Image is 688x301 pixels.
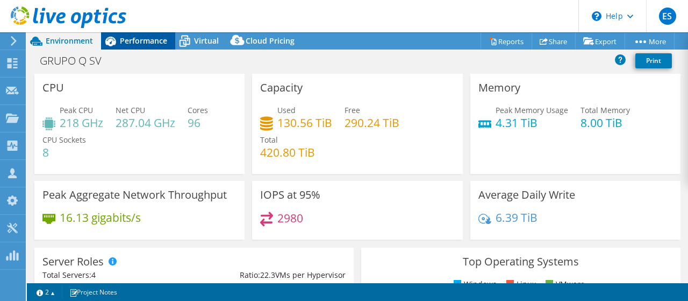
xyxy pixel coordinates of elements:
[635,53,672,68] a: Print
[277,212,303,224] h4: 2980
[60,105,93,115] span: Peak CPU
[42,135,86,145] span: CPU Sockets
[260,270,275,280] span: 22.3
[194,269,346,281] div: Ratio: VMs per Hypervisor
[42,146,86,158] h4: 8
[42,82,64,94] h3: CPU
[451,278,497,290] li: Windows
[120,36,167,46] span: Performance
[478,189,575,201] h3: Average Daily Write
[260,146,315,158] h4: 420.80 TiB
[277,117,332,129] h4: 130.56 TiB
[592,11,601,21] svg: \n
[369,256,672,268] h3: Top Operating Systems
[188,117,208,129] h4: 96
[496,117,568,129] h4: 4.31 TiB
[478,82,520,94] h3: Memory
[60,117,103,129] h4: 218 GHz
[62,285,125,299] a: Project Notes
[575,33,625,50] a: Export
[260,135,278,145] span: Total
[188,105,208,115] span: Cores
[35,55,118,67] h1: GRUPO Q SV
[345,117,399,129] h4: 290.24 TiB
[580,105,630,115] span: Total Memory
[29,285,62,299] a: 2
[625,33,675,50] a: More
[277,105,296,115] span: Used
[116,117,175,129] h4: 287.04 GHz
[42,189,227,201] h3: Peak Aggregate Network Throughput
[260,189,320,201] h3: IOPS at 95%
[481,33,532,50] a: Reports
[345,105,360,115] span: Free
[543,278,585,290] li: VMware
[116,105,145,115] span: Net CPU
[260,82,303,94] h3: Capacity
[496,105,568,115] span: Peak Memory Usage
[42,256,104,268] h3: Server Roles
[504,278,536,290] li: Linux
[580,117,630,129] h4: 8.00 TiB
[91,270,96,280] span: 4
[42,269,194,281] div: Total Servers:
[532,33,576,50] a: Share
[246,36,295,46] span: Cloud Pricing
[194,36,219,46] span: Virtual
[659,8,676,25] span: ES
[496,212,537,223] h4: 6.39 TiB
[46,36,93,46] span: Environment
[60,212,141,223] h4: 16.13 gigabits/s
